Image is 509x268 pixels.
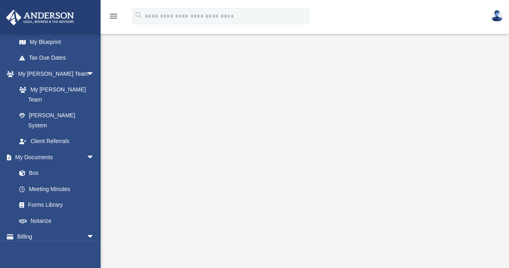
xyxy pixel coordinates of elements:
a: menu [109,15,118,21]
a: My [PERSON_NAME] Team [11,82,99,108]
span: arrow_drop_down [87,66,103,82]
a: Box [11,165,99,181]
a: Tax Due Dates [11,50,107,66]
a: Notarize [11,213,103,229]
a: Billingarrow_drop_down [6,229,107,245]
img: Anderson Advisors Platinum Portal [4,10,76,25]
a: My [PERSON_NAME] Teamarrow_drop_down [6,66,103,82]
i: menu [109,11,118,21]
a: My Blueprint [11,34,103,50]
span: arrow_drop_down [87,229,103,245]
i: search [134,11,143,20]
a: My Documentsarrow_drop_down [6,149,103,165]
a: Meeting Minutes [11,181,103,197]
a: Forms Library [11,197,99,213]
a: Client Referrals [11,133,103,150]
span: arrow_drop_down [87,149,103,166]
a: [PERSON_NAME] System [11,108,103,133]
img: User Pic [491,10,503,22]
